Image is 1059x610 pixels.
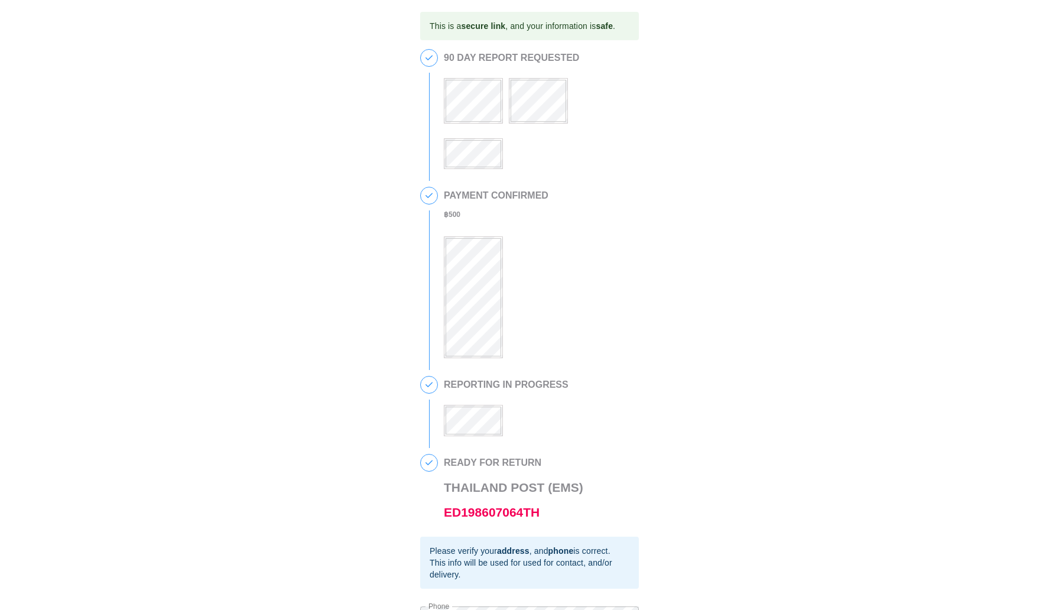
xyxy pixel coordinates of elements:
[444,379,569,390] h2: REPORTING IN PROGRESS
[497,546,529,556] b: address
[461,21,505,31] b: secure link
[444,190,548,201] h2: PAYMENT CONFIRMED
[421,187,437,204] span: 2
[430,557,629,580] div: This info will be used for used for contact, and/or delivery.
[444,475,583,525] h3: Thailand Post (EMS)
[430,545,629,557] div: Please verify your , and is correct.
[430,15,615,37] div: This is a , and your information is .
[421,50,437,66] span: 1
[444,210,460,219] b: ฿ 500
[444,458,583,468] h2: READY FOR RETURN
[444,53,633,63] h2: 90 DAY REPORT REQUESTED
[421,377,437,393] span: 3
[444,505,540,519] a: ED198607064TH
[596,21,613,31] b: safe
[421,455,437,471] span: 4
[548,546,574,556] b: phone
